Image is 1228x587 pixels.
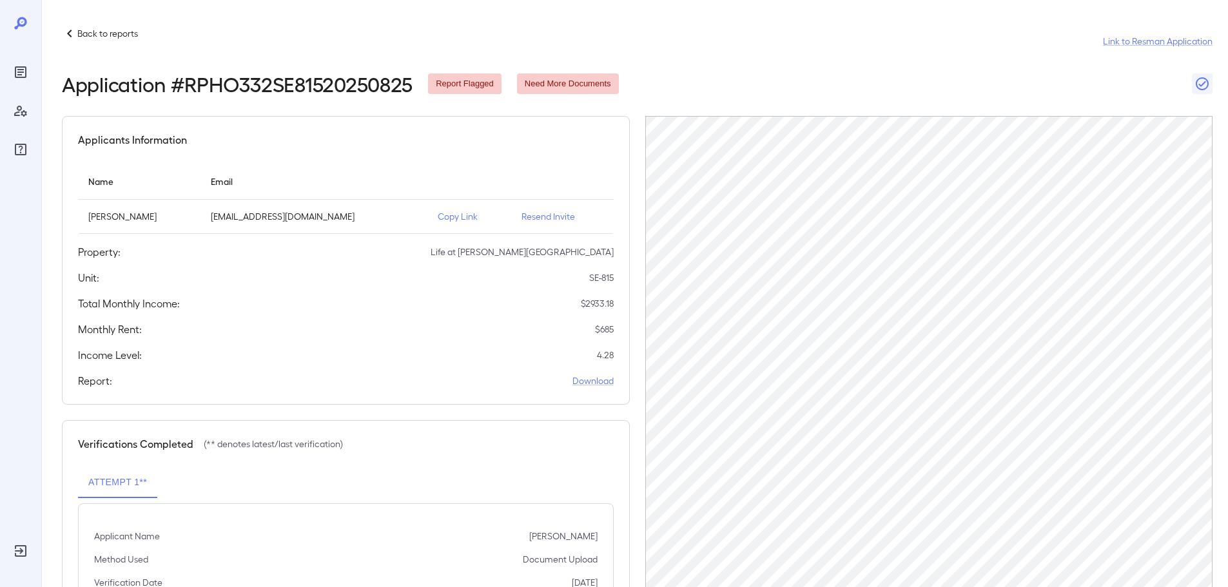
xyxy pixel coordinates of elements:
[78,163,614,234] table: simple table
[62,72,413,95] h2: Application # RPHO332SE81520250825
[78,296,180,311] h5: Total Monthly Income:
[572,374,614,387] a: Download
[438,210,501,223] p: Copy Link
[78,322,142,337] h5: Monthly Rent:
[78,347,142,363] h5: Income Level:
[523,553,598,566] p: Document Upload
[529,530,598,543] p: [PERSON_NAME]
[581,297,614,310] p: $ 2933.18
[78,163,200,200] th: Name
[78,132,187,148] h5: Applicants Information
[521,210,603,223] p: Resend Invite
[200,163,427,200] th: Email
[431,245,614,258] p: Life at [PERSON_NAME][GEOGRAPHIC_DATA]
[10,139,31,160] div: FAQ
[78,436,193,452] h5: Verifications Completed
[78,244,121,260] h5: Property:
[10,62,31,82] div: Reports
[88,210,190,223] p: [PERSON_NAME]
[94,553,148,566] p: Method Used
[1192,73,1213,94] button: Close Report
[204,438,343,450] p: (** denotes latest/last verification)
[211,210,417,223] p: [EMAIL_ADDRESS][DOMAIN_NAME]
[77,27,138,40] p: Back to reports
[517,78,619,90] span: Need More Documents
[10,101,31,121] div: Manage Users
[10,541,31,561] div: Log Out
[78,373,112,389] h5: Report:
[78,467,157,498] button: Attempt 1**
[428,78,502,90] span: Report Flagged
[1103,35,1213,48] a: Link to Resman Application
[94,530,160,543] p: Applicant Name
[78,270,99,285] h5: Unit:
[595,323,614,336] p: $ 685
[589,271,614,284] p: SE-815
[597,349,614,361] p: 4.28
